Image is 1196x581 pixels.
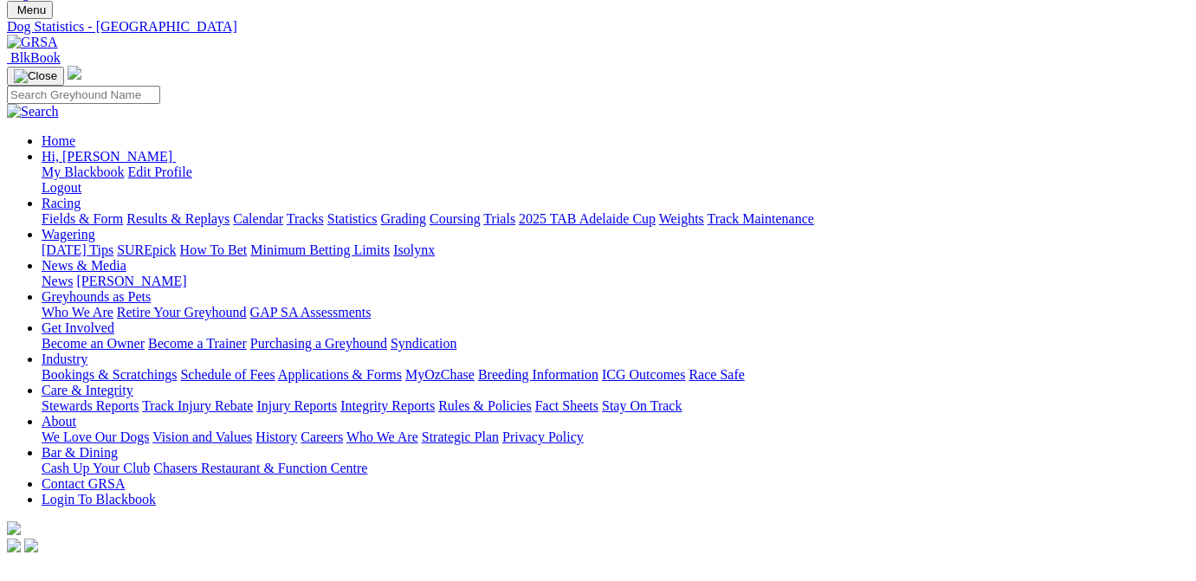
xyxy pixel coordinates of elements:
[42,305,1189,320] div: Greyhounds as Pets
[327,211,378,226] a: Statistics
[42,165,1189,196] div: Hi, [PERSON_NAME]
[24,539,38,552] img: twitter.svg
[42,258,126,273] a: News & Media
[391,336,456,351] a: Syndication
[42,149,172,164] span: Hi, [PERSON_NAME]
[117,305,247,320] a: Retire Your Greyhound
[42,211,123,226] a: Fields & Form
[42,367,1189,383] div: Industry
[42,367,177,382] a: Bookings & Scratchings
[152,429,252,444] a: Vision and Values
[393,242,435,257] a: Isolynx
[256,398,337,413] a: Injury Reports
[68,66,81,80] img: logo-grsa-white.png
[117,242,176,257] a: SUREpick
[42,429,149,444] a: We Love Our Dogs
[42,242,1189,258] div: Wagering
[42,398,1189,414] div: Care & Integrity
[17,3,46,16] span: Menu
[301,429,343,444] a: Careers
[430,211,481,226] a: Coursing
[7,521,21,535] img: logo-grsa-white.png
[42,274,73,288] a: News
[7,35,58,50] img: GRSA
[42,476,125,491] a: Contact GRSA
[7,19,1189,35] a: Dog Statistics - [GEOGRAPHIC_DATA]
[422,429,499,444] a: Strategic Plan
[278,367,402,382] a: Applications & Forms
[7,67,64,86] button: Toggle navigation
[42,242,113,257] a: [DATE] Tips
[381,211,426,226] a: Grading
[142,398,253,413] a: Track Injury Rebate
[602,398,682,413] a: Stay On Track
[42,398,139,413] a: Stewards Reports
[42,461,1189,476] div: Bar & Dining
[438,398,532,413] a: Rules & Policies
[7,539,21,552] img: facebook.svg
[502,429,584,444] a: Privacy Policy
[483,211,515,226] a: Trials
[153,461,367,475] a: Chasers Restaurant & Function Centre
[42,320,114,335] a: Get Involved
[10,50,61,65] span: BlkBook
[708,211,814,226] a: Track Maintenance
[42,336,145,351] a: Become an Owner
[42,445,118,460] a: Bar & Dining
[42,492,156,507] a: Login To Blackbook
[42,336,1189,352] div: Get Involved
[126,211,230,226] a: Results & Replays
[602,367,685,382] a: ICG Outcomes
[180,367,275,382] a: Schedule of Fees
[42,414,76,429] a: About
[42,149,176,164] a: Hi, [PERSON_NAME]
[346,429,418,444] a: Who We Are
[405,367,475,382] a: MyOzChase
[42,180,81,195] a: Logout
[340,398,435,413] a: Integrity Reports
[42,211,1189,227] div: Racing
[7,1,53,19] button: Toggle navigation
[478,367,598,382] a: Breeding Information
[250,242,390,257] a: Minimum Betting Limits
[689,367,744,382] a: Race Safe
[42,227,95,242] a: Wagering
[42,165,125,179] a: My Blackbook
[128,165,192,179] a: Edit Profile
[7,50,61,65] a: BlkBook
[250,336,387,351] a: Purchasing a Greyhound
[233,211,283,226] a: Calendar
[148,336,247,351] a: Become a Trainer
[42,461,150,475] a: Cash Up Your Club
[42,305,113,320] a: Who We Are
[250,305,372,320] a: GAP SA Assessments
[42,133,75,148] a: Home
[535,398,598,413] a: Fact Sheets
[519,211,656,226] a: 2025 TAB Adelaide Cup
[42,429,1189,445] div: About
[14,69,57,83] img: Close
[42,196,81,210] a: Racing
[42,352,87,366] a: Industry
[659,211,704,226] a: Weights
[255,429,297,444] a: History
[42,274,1189,289] div: News & Media
[180,242,248,257] a: How To Bet
[7,86,160,104] input: Search
[287,211,324,226] a: Tracks
[42,383,133,397] a: Care & Integrity
[7,104,59,119] img: Search
[76,274,186,288] a: [PERSON_NAME]
[42,289,151,304] a: Greyhounds as Pets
